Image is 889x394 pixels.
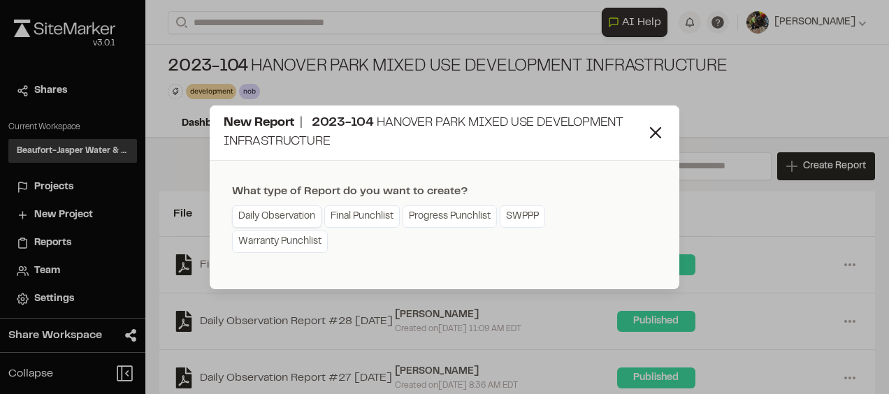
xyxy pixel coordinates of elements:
a: Progress Punchlist [403,205,497,228]
a: SWPPP [500,205,545,228]
div: What type of Report do you want to create? [232,183,640,200]
a: Final Punchlist [324,205,400,228]
a: Warranty Punchlist [232,231,328,253]
div: New Report [224,114,646,152]
a: Daily Observation [232,205,321,228]
span: | [300,117,303,129]
span: 2023-104 [312,117,374,129]
span: Hanover Park Mixed Use Development Infrastructure [224,117,623,147]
